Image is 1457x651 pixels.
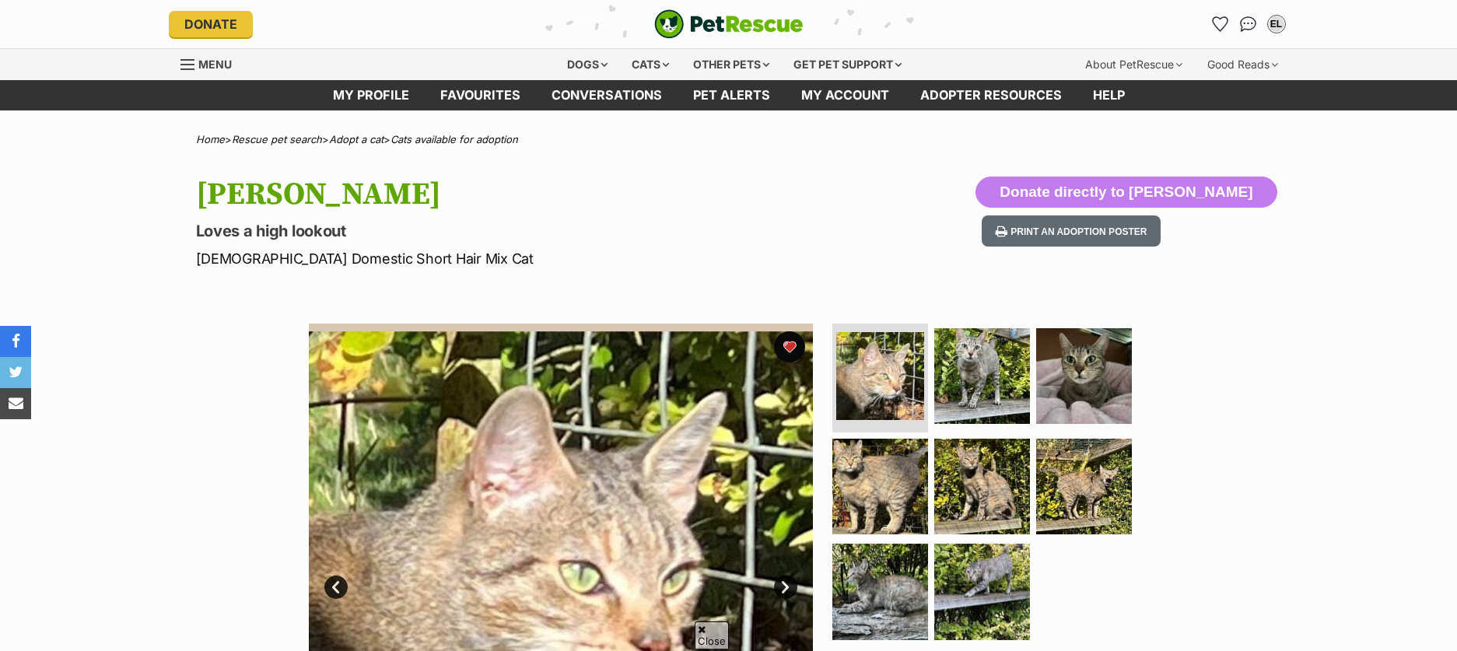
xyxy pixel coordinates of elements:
[157,134,1301,145] div: > > >
[975,177,1277,208] button: Donate directly to [PERSON_NAME]
[934,439,1030,534] img: Photo of Teejay Falko
[198,58,232,71] span: Menu
[934,328,1030,424] img: Photo of Teejay Falko
[832,439,928,534] img: Photo of Teejay Falko
[1036,439,1132,534] img: Photo of Teejay Falko
[556,49,618,80] div: Dogs
[180,49,243,77] a: Menu
[1077,80,1140,110] a: Help
[905,80,1077,110] a: Adopter resources
[786,80,905,110] a: My account
[391,133,518,145] a: Cats available for adoption
[1208,12,1233,37] a: Favourites
[621,49,680,80] div: Cats
[536,80,678,110] a: conversations
[682,49,780,80] div: Other pets
[934,544,1030,639] img: Photo of Teejay Falko
[774,576,797,599] a: Next
[774,331,805,362] button: favourite
[695,621,729,649] span: Close
[832,544,928,639] img: Photo of Teejay Falko
[1196,49,1289,80] div: Good Reads
[654,9,804,39] a: PetRescue
[982,215,1161,247] button: Print an adoption poster
[196,133,225,145] a: Home
[169,11,253,37] a: Donate
[783,49,912,80] div: Get pet support
[1236,12,1261,37] a: Conversations
[196,220,854,242] p: Loves a high lookout
[317,80,425,110] a: My profile
[1074,49,1193,80] div: About PetRescue
[232,133,322,145] a: Rescue pet search
[1208,12,1289,37] ul: Account quick links
[654,9,804,39] img: logo-cat-932fe2b9b8326f06289b0f2fb663e598f794de774fb13d1741a6617ecf9a85b4.svg
[324,576,348,599] a: Prev
[196,248,854,269] p: [DEMOGRAPHIC_DATA] Domestic Short Hair Mix Cat
[1240,16,1256,32] img: chat-41dd97257d64d25036548639549fe6c8038ab92f7586957e7f3b1b290dea8141.svg
[329,133,384,145] a: Adopt a cat
[425,80,536,110] a: Favourites
[1264,12,1289,37] button: My account
[1269,16,1284,32] div: EL
[678,80,786,110] a: Pet alerts
[1036,328,1132,424] img: Photo of Teejay Falko
[836,332,924,420] img: Photo of Teejay Falko
[196,177,854,212] h1: [PERSON_NAME]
